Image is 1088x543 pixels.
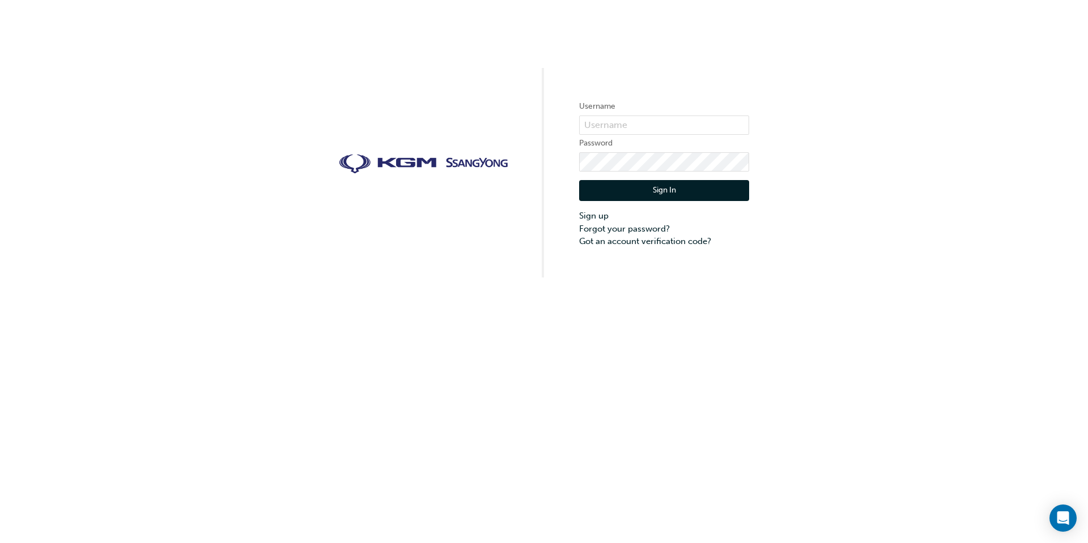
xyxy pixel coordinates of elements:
a: Sign up [579,209,749,223]
div: Open Intercom Messenger [1049,504,1077,532]
a: Got an account verification code? [579,235,749,248]
button: Sign In [579,180,749,202]
input: Username [579,116,749,135]
label: Username [579,100,749,113]
label: Password [579,136,749,150]
a: Forgot your password? [579,223,749,236]
img: kgm [339,154,509,174]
